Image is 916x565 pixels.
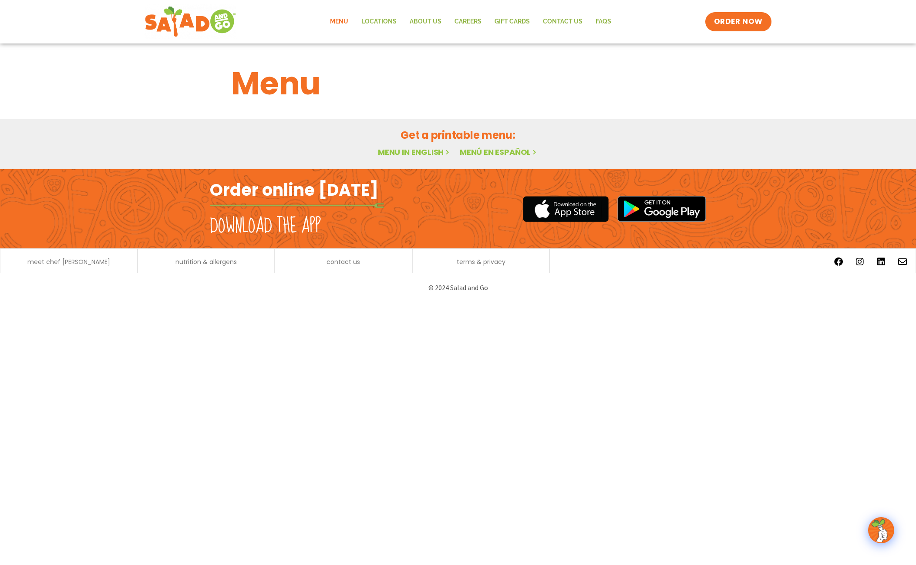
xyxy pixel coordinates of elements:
a: Menu [323,12,355,32]
a: FAQs [589,12,618,32]
a: GIFT CARDS [488,12,536,32]
a: Locations [355,12,403,32]
a: ORDER NOW [705,12,771,31]
h2: Download the app [210,214,321,238]
a: Menú en español [460,147,538,157]
a: About Us [403,12,448,32]
img: appstore [523,195,609,223]
a: nutrition & allergens [175,259,237,265]
a: terms & privacy [457,259,505,265]
h2: Get a printable menu: [231,127,685,143]
nav: Menu [323,12,618,32]
a: Menu in English [378,147,451,157]
span: ORDER NOW [714,17,763,27]
a: Contact Us [536,12,589,32]
img: fork [210,203,384,208]
img: wpChatIcon [869,518,893,542]
h1: Menu [231,60,685,107]
p: © 2024 Salad and Go [214,282,702,294]
a: Careers [448,12,488,32]
img: google_play [617,196,706,222]
a: contact us [327,259,360,265]
img: new-SAG-logo-768×292 [145,4,236,39]
h2: Order online [DATE] [210,179,378,201]
a: meet chef [PERSON_NAME] [27,259,110,265]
